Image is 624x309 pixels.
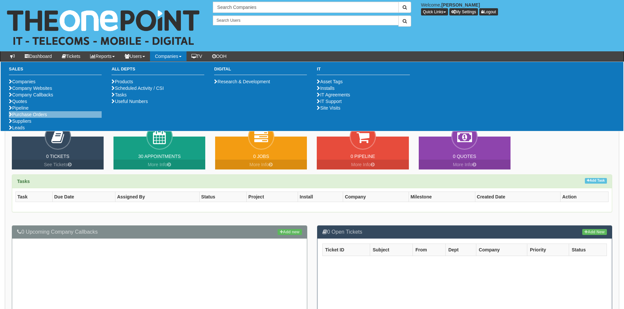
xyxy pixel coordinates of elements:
[453,154,476,159] a: 0 Quotes
[317,105,340,111] a: Site Visits
[278,229,302,235] a: Add new
[9,112,47,117] a: Purchase Orders
[9,79,36,84] a: Companies
[187,51,207,61] a: TV
[419,160,511,169] a: More Info
[46,154,69,159] a: 0 Tickets
[112,92,127,97] a: Tasks
[412,244,445,256] th: From
[317,79,342,84] a: Asset Tags
[16,192,53,202] th: Task
[479,8,498,15] a: Logout
[561,192,609,202] th: Action
[569,244,607,256] th: Status
[85,51,120,61] a: Reports
[12,160,104,169] a: See Tickets
[138,154,181,159] a: 30 Appointments
[317,67,410,75] h3: IT
[215,160,307,169] a: More Info
[199,192,247,202] th: Status
[17,229,302,235] h3: 0 Upcoming Company Callbacks
[112,67,204,75] h3: All Depts
[322,229,607,235] h3: 0 Open Tickets
[213,2,398,13] input: Search Companies
[52,192,115,202] th: Due Date
[317,160,409,169] a: More Info
[370,244,412,256] th: Subject
[9,67,102,75] h3: Sales
[475,192,561,202] th: Created Date
[351,154,375,159] a: 0 Pipeline
[214,67,307,75] h3: Digital
[207,51,232,61] a: OOH
[449,8,478,15] a: My Settings
[253,154,269,159] a: 0 Jobs
[445,244,476,256] th: Dept
[441,2,480,8] b: [PERSON_NAME]
[317,99,341,104] a: IT Support
[150,51,187,61] a: Companies
[17,179,30,184] strong: Tasks
[214,79,270,84] a: Research & Development
[476,244,527,256] th: Company
[112,79,133,84] a: Products
[9,105,29,111] a: Pipeline
[298,192,343,202] th: Install
[317,92,350,97] a: IT Agreements
[421,8,448,15] button: Quick Links
[9,118,31,124] a: Suppliers
[57,51,86,61] a: Tickets
[113,160,205,169] a: More Info
[9,86,52,91] a: Company Websites
[582,229,607,235] a: Add New
[115,192,199,202] th: Assigned By
[120,51,150,61] a: Users
[317,86,335,91] a: Installs
[9,92,53,97] a: Company Callbacks
[409,192,475,202] th: Milestone
[247,192,298,202] th: Project
[416,2,624,15] div: Welcome,
[322,244,370,256] th: Ticket ID
[112,86,164,91] a: Scheduled Activity / CSI
[20,51,57,61] a: Dashboard
[343,192,409,202] th: Company
[9,125,25,130] a: Leads
[112,99,148,104] a: Useful Numbers
[527,244,569,256] th: Priority
[213,15,398,25] input: Search Users
[585,178,607,184] a: Add Task
[9,99,27,104] a: Quotes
